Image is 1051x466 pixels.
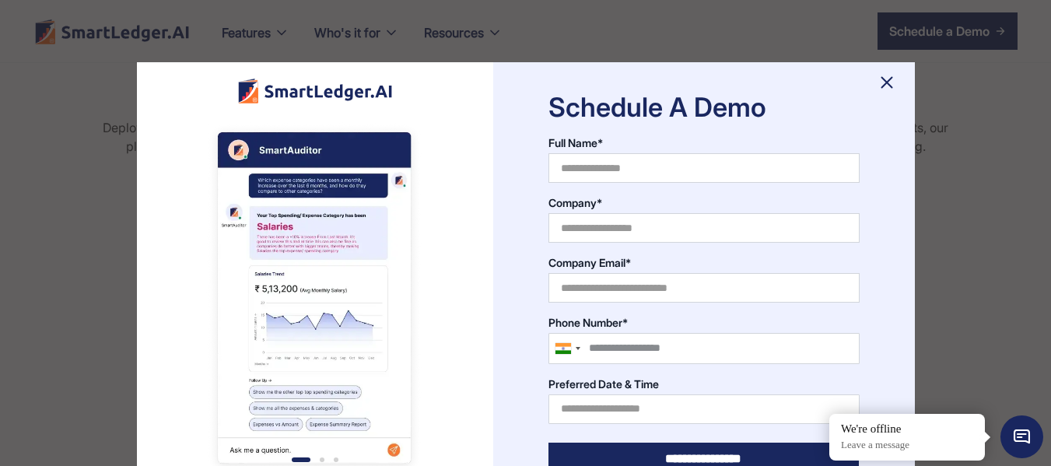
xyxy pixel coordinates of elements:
label: Full Name* [548,135,860,151]
p: Leave a message [841,439,973,452]
div: Show slide 1 of 3 [292,457,310,462]
span: Chat Widget [1000,415,1043,458]
div: Show slide 3 of 3 [334,457,338,462]
label: Preferred Date & Time [548,376,860,392]
img: Smart Ledger logo [236,78,394,127]
div: Show slide 2 of 3 [320,457,324,462]
h1: Schedule A Demo [548,91,860,124]
label: Company Email* [548,254,860,271]
img: charm_cross [874,70,899,95]
div: We're offline [841,422,973,437]
div: India (भारत): +91 [549,334,585,363]
label: Company* [548,194,860,211]
label: Phone Number* [548,314,860,331]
